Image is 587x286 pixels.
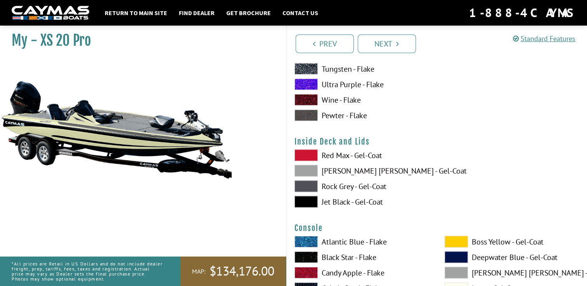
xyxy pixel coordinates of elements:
a: Get Brochure [222,8,275,18]
label: [PERSON_NAME] [PERSON_NAME] - Gel-Coat [445,267,579,279]
label: Pewter - Flake [294,110,429,121]
a: Next [358,34,416,53]
label: Deepwater Blue - Gel-Coat [445,252,579,263]
label: Red Max - Gel-Coat [294,150,429,161]
label: Black Star - Flake [294,252,429,263]
label: [PERSON_NAME] [PERSON_NAME] - Gel-Coat [294,165,429,177]
a: Standard Features [513,34,575,43]
img: white-logo-c9c8dbefe5ff5ceceb0f0178aa75bf4bb51f6bca0971e226c86eb53dfe498488.png [12,6,89,20]
span: $134,176.00 [210,263,274,279]
label: Boss Yellow - Gel-Coat [445,236,579,248]
label: Tungsten - Flake [294,63,429,75]
label: Candy Apple - Flake [294,267,429,279]
a: MAP:$134,176.00 [180,257,286,286]
label: Rock Grey - Gel-Coat [294,181,429,192]
label: Jet Black - Gel-Coat [294,196,429,208]
p: *All prices are Retail in US Dollars and do not include dealer freight, prep, tariffs, fees, taxe... [12,257,163,286]
label: Atlantic Blue - Flake [294,236,429,248]
a: Prev [296,34,354,53]
label: Wine - Flake [294,94,429,106]
span: MAP: [192,267,206,276]
a: Contact Us [279,8,322,18]
div: 1-888-4CAYMAS [469,4,575,21]
a: Find Dealer [175,8,218,18]
label: Ultra Purple - Flake [294,79,429,90]
h4: Inside Deck and Lids [294,137,580,146]
a: Return to main site [101,8,171,18]
h1: My - XS 20 Pro [12,32,267,49]
h4: Console [294,223,580,233]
